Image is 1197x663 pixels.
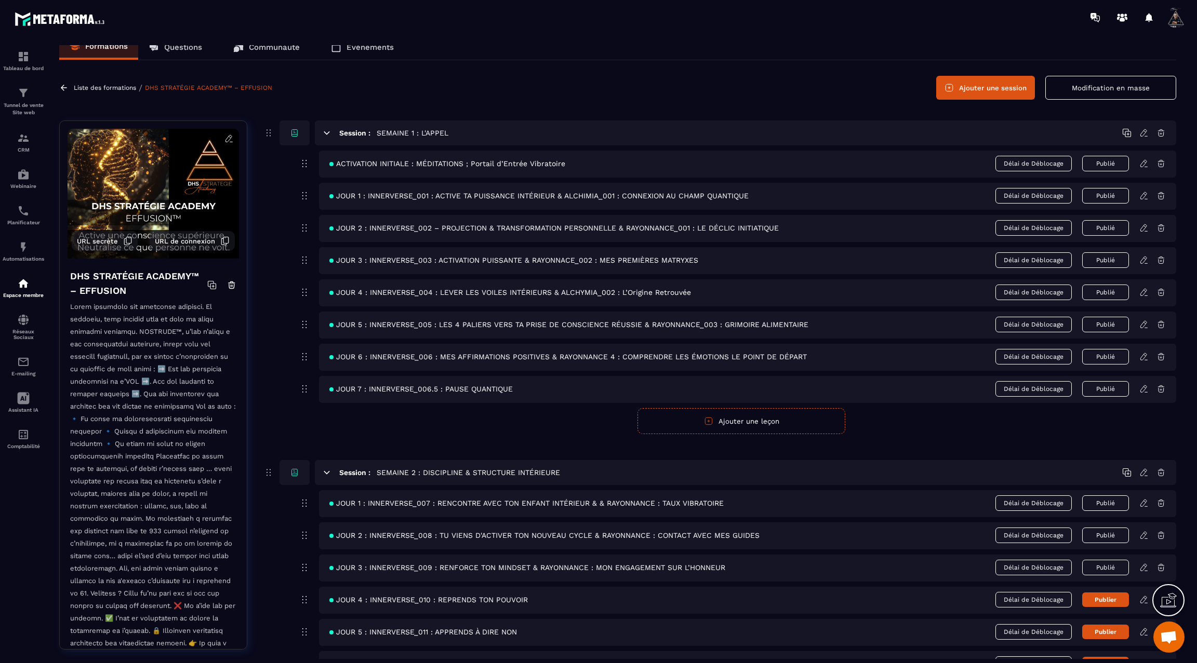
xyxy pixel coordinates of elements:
button: Publié [1082,527,1129,543]
a: formationformationCRM [3,124,44,160]
span: JOUR 1 : INNERVERSE_001 : ACTIVE TA PUISSANCE INTÉRIEUR & ALCHIMIA_001 : CONNEXION AU CHAMP QUANT... [329,192,749,200]
button: Publié [1082,188,1129,204]
p: Planificateur [3,220,44,225]
a: accountantaccountantComptabilité [3,421,44,457]
span: Délai de Déblocage [995,495,1072,511]
span: Délai de Déblocage [995,220,1072,236]
img: automations [17,277,30,290]
div: Ouvrir le chat [1153,621,1185,653]
span: Délai de Déblocage [995,381,1072,397]
p: Espace membre [3,292,44,298]
img: accountant [17,428,30,441]
button: Publié [1082,156,1129,171]
img: scheduler [17,205,30,217]
a: formationformationTableau de bord [3,43,44,79]
a: social-networksocial-networkRéseaux Sociaux [3,306,44,348]
span: JOUR 3 : INNERVERSE_009 : RENFORCE TON MINDSET & RAYONNANCE : MON ENGAGEMENT SUR L’HONNEUR [329,563,725,572]
h6: Session : [339,468,370,477]
button: Ajouter une session [936,76,1035,100]
h5: SEMAINE 2 : DISCIPLINE & STRUCTURE INTÉRIEURE [377,467,560,478]
p: Formations [85,42,128,51]
span: JOUR 3 : INNERVERSE_003 : ACTIVATION PUISSANTE & RAYONNACE_002 : MES PREMIÈRES MATRYXES [329,256,698,264]
a: automationsautomationsEspace membre [3,269,44,306]
img: formation [17,87,30,99]
button: Publié [1082,349,1129,364]
button: Publier [1082,625,1129,639]
button: Publié [1082,560,1129,575]
span: JOUR 6 : INNERVERSE_006 : MES AFFIRMATIONS POSITIVES & RAYONNANCE 4 : COMPRENDRE LES ÉMOTIONS LE ... [329,353,807,361]
button: URL de connexion [150,231,235,251]
a: Formations [59,35,138,60]
span: JOUR 2 : INNERVERSE_002 – PROJECTION & TRANSFORMATION PERSONNELLE & RAYONNANCE_001 : LE DÉCLIC IN... [329,224,779,232]
span: Délai de Déblocage [995,285,1072,300]
span: URL secrète [77,237,118,245]
p: Comptabilité [3,443,44,449]
button: Publié [1082,252,1129,268]
p: Questions [164,43,202,52]
a: Communauté [223,35,310,60]
a: Liste des formations [74,84,136,91]
span: JOUR 4 : INNERVERSE_004 : LEVER LES VOILES INTÉRIEURS & ALCHYMIA_002 : L’Origine Retrouvée [329,288,691,296]
span: Délai de Déblocage [995,188,1072,204]
a: DHS STRATÉGIE ACADEMY™ – EFFUSION [145,84,272,91]
button: URL secrète [72,231,138,251]
img: social-network [17,314,30,326]
span: Délai de Déblocage [995,624,1072,640]
button: Publier [1082,592,1129,607]
a: automationsautomationsWebinaire [3,160,44,197]
img: automations [17,241,30,253]
span: JOUR 1 : INNERVERSE_007 : RENCONTRE AVEC TON ENFANT INTÉRIEUR & & RAYONNANCE : TAUX VIBRATOIRE [329,499,724,507]
a: formationformationTunnel de vente Site web [3,79,44,124]
button: Publié [1082,220,1129,236]
h5: SEMAINE 1 : L'APPEL [377,128,448,138]
p: Tableau de bord [3,65,44,71]
a: emailemailE-mailing [3,348,44,384]
a: Questions [138,35,212,60]
a: schedulerschedulerPlanificateur [3,197,44,233]
span: Délai de Déblocage [995,156,1072,171]
img: email [17,356,30,368]
img: logo [15,9,108,29]
span: JOUR 2 : INNERVERSE_008 : TU VIENS D'ACTIVER TON NOUVEAU CYCLE & RAYONNANCE : CONTACT AVEC MES GU... [329,531,760,539]
a: Assistant IA [3,384,44,421]
button: Publié [1082,285,1129,300]
button: Publié [1082,381,1129,397]
span: ACTIVATION INITIALE : MÉDITATIONS ; Portail d’Entrée Vibratoire [329,159,565,168]
p: Assistant IA [3,407,44,413]
img: background [68,129,239,259]
p: Tunnel de vente Site web [3,102,44,116]
img: formation [17,50,30,63]
h6: Session : [339,129,370,137]
p: Communauté [249,43,300,52]
p: Événements [347,43,394,52]
p: Webinaire [3,183,44,189]
span: Délai de Déblocage [995,349,1072,364]
p: Réseaux Sociaux [3,329,44,340]
span: / [139,83,142,93]
h4: DHS STRATÉGIE ACADEMY™ – EFFUSION [70,269,207,298]
button: Publié [1082,495,1129,511]
span: Délai de Déblocage [995,560,1072,575]
span: JOUR 4 : INNERVERSE_010 : REPRENDS TON POUVOIR [329,596,528,604]
button: Modification en masse [1045,76,1176,100]
button: Ajouter une leçon [637,408,845,434]
span: Délai de Déblocage [995,527,1072,543]
img: automations [17,168,30,181]
span: Délai de Déblocage [995,317,1072,332]
button: Publié [1082,317,1129,332]
p: E-mailing [3,371,44,376]
a: automationsautomationsAutomatisations [3,233,44,269]
span: Délai de Déblocage [995,252,1072,268]
span: Délai de Déblocage [995,592,1072,607]
span: JOUR 5 : INNERVERSE_005 : LES 4 PALIERS VERS TA PRISE DE CONSCIENCE RÉUSSIE & RAYONNANCE_003 : GR... [329,320,808,329]
span: JOUR 5 : INNERVERSE_011 : APPRENDS À DIRE NON [329,628,517,636]
p: Automatisations [3,256,44,262]
a: Événements [321,35,404,60]
span: JOUR 7 : INNERVERSE_006.5 : PAUSE QUANTIQUE [329,385,513,393]
p: CRM [3,147,44,153]
span: URL de connexion [155,237,215,245]
img: formation [17,132,30,144]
